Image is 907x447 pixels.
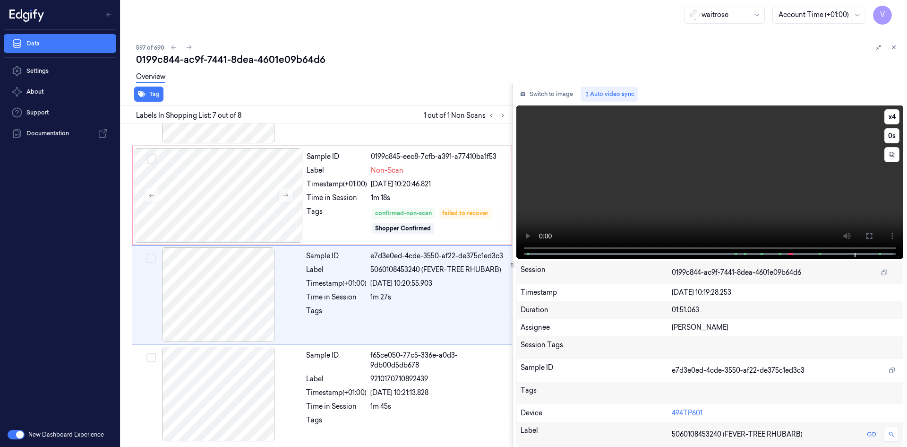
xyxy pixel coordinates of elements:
button: Select row [146,254,156,263]
div: Tags [521,386,672,401]
span: e7d3e0ed-4cde-3550-af22-de375c1ed3c3 [672,366,804,376]
button: x4 [884,109,899,124]
span: 5060108453240 (FEVER-TREE RHUBARB) [672,429,803,439]
div: 01:51.063 [672,305,899,315]
span: Labels In Shopping List: 7 out of 8 [136,111,241,121]
div: Timestamp (+01:00) [306,388,367,398]
button: Switch to image [516,87,577,102]
div: Assignee [521,323,672,333]
div: Session Tags [521,340,672,355]
div: 0199c844-ac9f-7441-8dea-4601e09b64d6 [136,53,899,66]
div: Device [521,408,672,418]
button: About [4,82,116,101]
span: Non-Scan [371,166,403,175]
div: Sample ID [521,363,672,378]
div: [DATE] 10:20:55.903 [370,279,506,289]
button: Toggle Navigation [101,7,116,22]
button: 0s [884,128,899,143]
div: 1m 18s [371,193,506,203]
span: 597 of 690 [136,44,164,52]
button: Tag [134,87,163,102]
span: 1 out of 1 Non Scans [424,110,508,121]
div: e7d3e0ed-4cde-3550-af22-de375c1ed3c3 [370,251,506,261]
div: 0199c845-eec8-7cfb-a391-a77410ba1f53 [371,152,506,162]
div: 1m 27s [370,292,506,302]
div: Duration [521,305,672,315]
button: Auto video sync [581,87,638,102]
div: Tags [306,306,367,321]
a: Settings [4,61,116,80]
div: [DATE] 10:21:13.828 [370,388,506,398]
div: Label [306,374,367,384]
div: Time in Session [307,193,367,203]
button: Select row [147,154,156,164]
div: Timestamp [521,288,672,298]
div: Sample ID [306,251,367,261]
div: Tags [307,207,367,235]
div: Tags [306,415,367,430]
div: Shopper Confirmed [375,224,431,233]
div: [PERSON_NAME] [672,323,899,333]
a: Support [4,103,116,122]
div: Time in Session [306,292,367,302]
button: Select row [146,353,156,362]
div: 494TP601 [672,408,899,418]
div: Sample ID [307,152,367,162]
a: Data [4,34,116,53]
a: Overview [136,72,165,83]
button: V [873,6,892,25]
div: f65ce050-77c5-336e-a0d3-9db00d5db678 [370,351,506,370]
div: Label [307,166,367,175]
div: Session [521,265,672,280]
a: Documentation [4,124,116,143]
div: Sample ID [306,351,367,370]
div: Timestamp (+01:00) [307,179,367,189]
span: 5060108453240 (FEVER-TREE RHUBARB) [370,265,501,275]
div: Time in Session [306,402,367,412]
div: Label [521,426,672,443]
span: 0199c844-ac9f-7441-8dea-4601e09b64d6 [672,268,801,278]
div: [DATE] 10:20:46.821 [371,179,506,189]
div: failed to recover [442,209,488,218]
div: [DATE] 10:19:28.253 [672,288,899,298]
div: Timestamp (+01:00) [306,279,367,289]
div: Label [306,265,367,275]
span: 9210170710892439 [370,374,428,384]
div: 1m 45s [370,402,506,412]
div: confirmed-non-scan [375,209,432,218]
